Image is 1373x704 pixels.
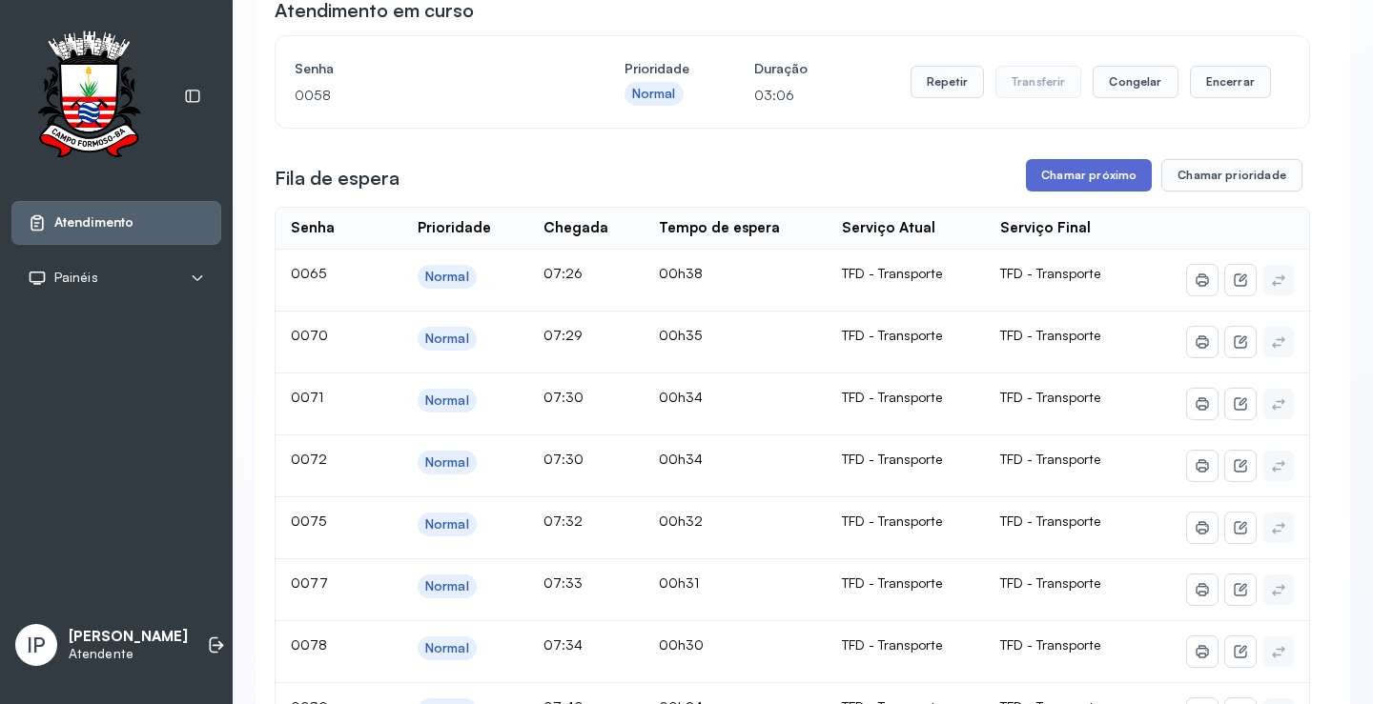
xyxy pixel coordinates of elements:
span: 00h38 [659,265,703,281]
div: Chegada [543,219,608,237]
span: 00h34 [659,451,703,467]
span: 07:33 [543,574,583,591]
span: TFD - Transporte [1000,389,1100,405]
span: 0071 [291,389,323,405]
p: [PERSON_NAME] [69,628,188,646]
div: Tempo de espera [659,219,780,237]
span: TFD - Transporte [1000,451,1100,467]
span: 07:30 [543,451,584,467]
span: TFD - Transporte [1000,327,1100,343]
span: Painéis [54,270,98,286]
p: 03:06 [754,82,808,109]
span: 0078 [291,636,327,653]
div: Normal [425,454,469,471]
button: Transferir [995,66,1082,98]
p: Atendente [69,646,188,662]
h4: Senha [295,55,560,82]
span: 0075 [291,513,326,529]
span: 00h30 [659,636,704,653]
div: TFD - Transporte [842,451,970,468]
div: Senha [291,219,335,237]
button: Chamar prioridade [1161,159,1302,191]
button: Repetir [911,66,984,98]
div: TFD - Transporte [842,265,970,282]
div: TFD - Transporte [842,513,970,530]
div: Normal [632,86,676,102]
span: TFD - Transporte [1000,636,1100,653]
span: 07:34 [543,636,583,653]
h4: Prioridade [625,55,689,82]
span: 00h32 [659,513,703,529]
span: 07:29 [543,327,583,343]
span: 0065 [291,265,326,281]
div: Normal [425,392,469,409]
span: 07:30 [543,389,584,405]
h4: Duração [754,55,808,82]
div: Prioridade [418,219,491,237]
span: TFD - Transporte [1000,574,1100,591]
span: Atendimento [54,214,133,231]
a: Atendimento [28,213,205,232]
span: 00h35 [659,327,702,343]
img: Logotipo do estabelecimento [20,30,157,163]
div: Serviço Final [1000,219,1091,237]
div: TFD - Transporte [842,327,970,344]
div: Normal [425,269,469,285]
button: Encerrar [1190,66,1271,98]
h3: Fila de espera [275,165,400,191]
div: Serviço Atual [842,219,935,237]
div: Normal [425,578,469,594]
span: 00h34 [659,389,703,405]
button: Chamar próximo [1026,159,1152,191]
span: 00h31 [659,574,699,591]
span: TFD - Transporte [1000,265,1100,281]
div: Normal [425,516,469,533]
span: 0077 [291,574,328,591]
span: 07:32 [543,513,583,529]
div: TFD - Transporte [842,636,970,654]
div: Normal [425,331,469,347]
button: Congelar [1093,66,1178,98]
div: Normal [425,640,469,656]
p: 0058 [295,82,560,109]
div: TFD - Transporte [842,574,970,592]
span: TFD - Transporte [1000,513,1100,529]
span: 0072 [291,451,327,467]
span: 0070 [291,327,328,343]
span: 07:26 [543,265,583,281]
div: TFD - Transporte [842,389,970,406]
